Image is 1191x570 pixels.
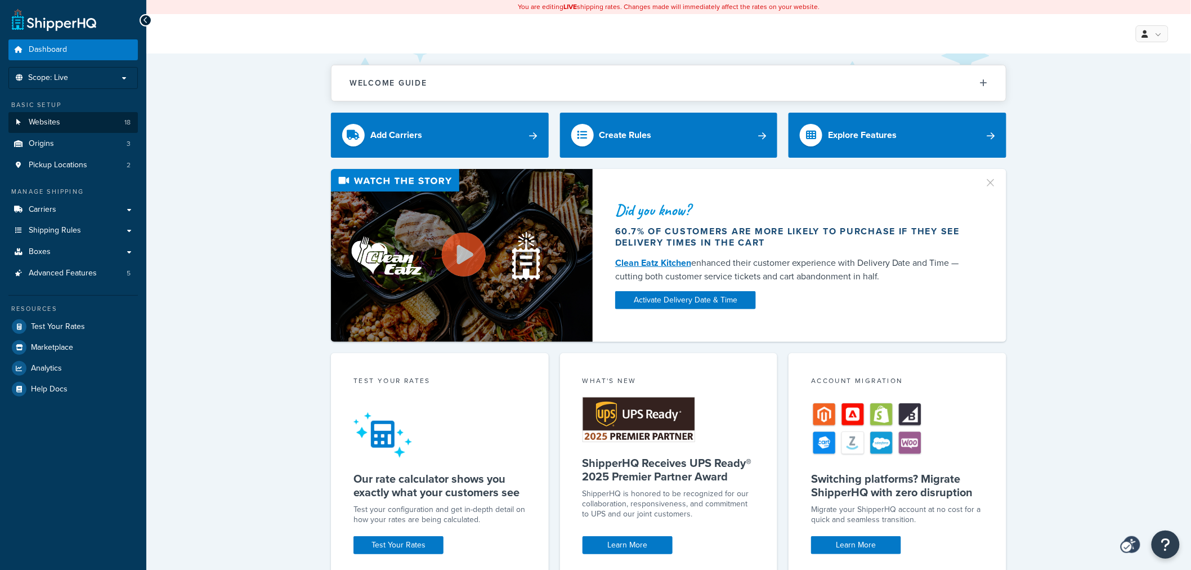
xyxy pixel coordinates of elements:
[31,343,73,353] span: Marketplace
[583,536,673,554] a: Learn More
[331,113,549,158] a: Add Carriers
[8,317,138,337] a: Test Your Rates
[828,127,897,143] div: Explore Features
[811,376,984,389] div: Account Migration
[29,45,67,55] span: Dashboard
[615,256,691,269] a: Clean Eatz Kitchen
[583,489,755,519] p: ShipperHQ is honored to be recognized for our collaboration, responsiveness, and commitment to UP...
[8,199,138,220] a: Carriers
[31,364,62,373] span: Analytics
[560,113,778,158] a: Create Rules
[127,269,131,278] span: 5
[31,385,68,394] span: Help Docs
[8,112,138,133] a: Websites18
[124,118,131,127] span: 18
[615,202,971,218] div: Did you know?
[29,161,87,170] span: Pickup Locations
[8,39,138,60] a: Dashboard
[29,118,60,127] span: Websites
[563,2,577,12] b: LIVE
[811,536,901,554] a: Learn More
[29,226,81,235] span: Shipping Rules
[8,242,138,262] a: Boxes
[353,472,526,499] h5: Our rate calculator shows you exactly what your customers see
[31,322,85,332] span: Test Your Rates
[332,65,1006,101] button: Welcome Guide
[8,133,138,154] a: Origins3
[811,505,984,525] div: Migrate your ShipperHQ account at no cost for a quick and seamless transition.
[8,187,138,197] div: Manage Shipping
[8,304,138,314] div: Resources
[331,169,593,342] img: Video thumbnail
[789,113,1006,158] a: Explore Features
[353,536,444,554] a: Test Your Rates
[8,379,138,399] a: Help Docs
[127,139,131,149] span: 3
[29,247,51,257] span: Boxes
[353,505,526,525] div: Test your configuration and get in-depth detail on how your rates are being calculated.
[8,100,138,110] div: Basic Setup
[8,337,138,358] a: Marketplace
[8,263,138,284] a: Advanced Features5
[811,472,984,499] h5: Switching platforms? Migrate ShipperHQ with zero disruption
[1152,531,1180,559] button: Open Resource Center
[8,155,138,176] a: Pickup Locations2
[350,79,427,87] h2: Welcome Guide
[583,456,755,483] h5: ShipperHQ Receives UPS Ready® 2025 Premier Partner Award
[29,269,97,278] span: Advanced Features
[8,220,138,241] a: Shipping Rules
[29,139,54,149] span: Origins
[599,127,652,143] div: Create Rules
[583,376,755,389] div: What's New
[127,161,131,170] span: 2
[28,73,68,83] span: Scope: Live
[615,256,971,283] div: enhanced their customer experience with Delivery Date and Time — cutting both customer service ti...
[8,358,138,378] a: Analytics
[370,127,422,143] div: Add Carriers
[615,226,971,248] div: 60.7% of customers are more likely to purchase if they see delivery times in the cart
[615,291,756,309] a: Activate Delivery Date & Time
[353,376,526,389] div: Test your rates
[29,205,56,215] span: Carriers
